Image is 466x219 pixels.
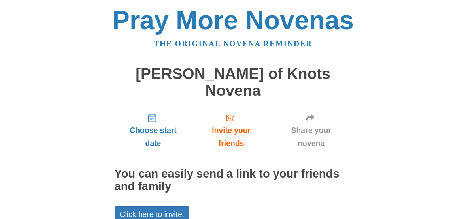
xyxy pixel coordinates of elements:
a: The original novena reminder [154,39,312,48]
h1: [PERSON_NAME] of Knots Novena [115,66,352,99]
h2: You can easily send a link to your friends and family [115,168,352,193]
span: Invite your friends [200,124,262,150]
a: Invite your friends [192,107,270,154]
a: Choose start date [115,107,192,154]
span: Choose start date [123,124,184,150]
a: Pray More Novenas [112,6,354,35]
a: Share your novena [271,107,352,154]
span: Share your novena [279,124,344,150]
